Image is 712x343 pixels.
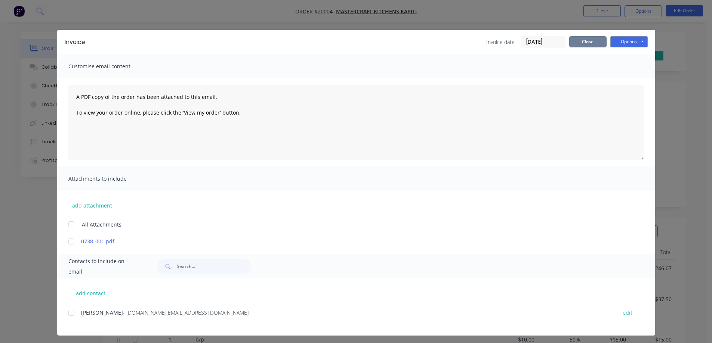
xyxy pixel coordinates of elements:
span: - [DOMAIN_NAME][EMAIL_ADDRESS][DOMAIN_NAME] [123,309,249,316]
span: Contacts to include on email [68,256,139,277]
button: Close [569,36,607,47]
span: Customise email content [68,61,151,72]
a: 0738_001.pdf [81,237,609,245]
span: Attachments to include [68,174,151,184]
button: add contact [68,287,113,299]
span: All Attachments [82,221,121,228]
input: Search... [177,259,251,274]
button: Options [610,36,648,47]
span: [PERSON_NAME] [81,309,123,316]
button: edit [618,308,637,318]
button: add attachment [68,200,116,211]
textarea: A PDF copy of the order has been attached to this email. To view your order online, please click ... [68,85,644,160]
span: Invoice date [486,38,515,46]
div: Invoice [65,38,85,47]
